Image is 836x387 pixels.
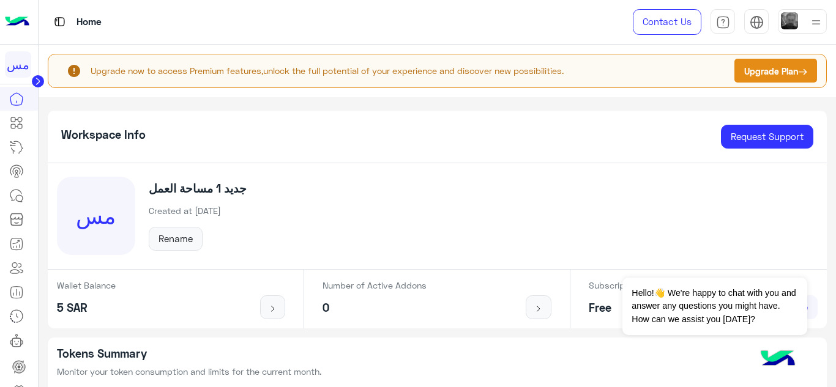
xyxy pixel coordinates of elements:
h5: 5 SAR [57,301,116,315]
div: مس [5,51,31,78]
a: tab [711,9,735,35]
span: unlock the full potential of your experience and discover new possibilities. [263,65,564,76]
p: Number of Active Addons [323,279,427,292]
p: Subscription Details [589,279,670,292]
p: , [91,64,735,77]
h5: مساحة العمل‎ جديد 1 [149,182,247,196]
img: Logo [5,9,29,35]
img: icon [265,304,280,314]
p: Created at [DATE] [149,204,247,217]
img: tab [750,15,764,29]
span: Hello!👋 We're happy to chat with you and answer any questions you might have. How can we assist y... [622,278,807,335]
span: Upgrade now to access Premium features [91,65,261,76]
span: → [798,64,807,77]
p: Wallet Balance [57,279,116,292]
h5: Workspace Info [61,128,146,142]
img: hulul-logo.png [756,338,799,381]
img: userImage [781,12,798,29]
img: profile [808,15,824,30]
p: Monitor your token consumption and limits for the current month. [57,365,818,378]
h5: Free [589,301,670,315]
img: tab [716,15,730,29]
span: Upgrade Plan [744,66,798,76]
span: error [58,64,91,78]
img: icon [531,304,547,314]
div: مس [57,177,135,255]
button: Upgrade Plan→ [734,59,817,83]
h5: 0 [323,301,427,315]
img: tab [52,14,67,29]
a: Request Support [721,125,813,149]
p: Home [77,14,102,31]
h5: Tokens Summary [57,347,818,361]
button: Rename [149,227,203,251]
a: Contact Us [633,9,701,35]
